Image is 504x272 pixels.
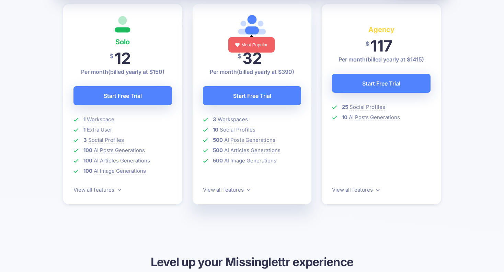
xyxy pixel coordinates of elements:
[224,157,276,164] span: AI Image Generations
[83,157,92,164] b: 100
[342,114,347,121] b: 10
[332,55,431,64] p: Per month
[366,36,369,52] span: $
[213,157,223,164] b: 500
[110,48,113,64] span: $
[203,186,250,193] a: View all features
[83,147,92,154] b: 100
[83,137,87,143] b: 3
[220,126,255,133] span: Social Profiles
[366,56,424,63] span: (billed yearly at $1415)
[242,49,262,68] span: 32
[94,157,150,164] span: AI Articles Generations
[73,68,172,76] p: Per month
[83,116,85,123] b: 1
[332,186,379,193] a: View all features
[73,186,121,193] a: View all features
[94,168,146,174] span: AI Image Generations
[228,37,275,53] div: Most Popular
[73,36,172,47] h4: Solo
[332,24,431,35] h4: Agency
[87,126,112,133] span: Extra User
[342,104,348,110] b: 25
[332,74,431,93] a: Start Free Trial
[203,86,301,105] a: Start Free Trial
[224,147,280,154] span: AI Articles Generations
[213,137,223,143] b: 500
[213,126,218,133] b: 10
[108,68,164,75] span: (billed yearly at $150)
[213,147,223,154] b: 500
[203,36,301,47] h4: Pro
[83,126,85,133] b: 1
[213,116,216,123] b: 3
[238,48,241,64] span: $
[224,137,275,144] span: AI Posts Generations
[218,116,248,123] span: Workspaces
[115,49,131,68] span: 12
[83,168,92,174] b: 100
[349,114,400,121] span: AI Posts Generations
[94,147,145,154] span: AI Posts Generations
[63,254,441,270] h3: Level up your Missinglettr experience
[88,137,124,144] span: Social Profiles
[73,86,172,105] a: Start Free Trial
[203,68,301,76] p: Per month
[370,36,392,55] span: 117
[350,104,385,111] span: Social Profiles
[237,68,294,75] span: (billed yearly at $390)
[87,116,114,123] span: Workspace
